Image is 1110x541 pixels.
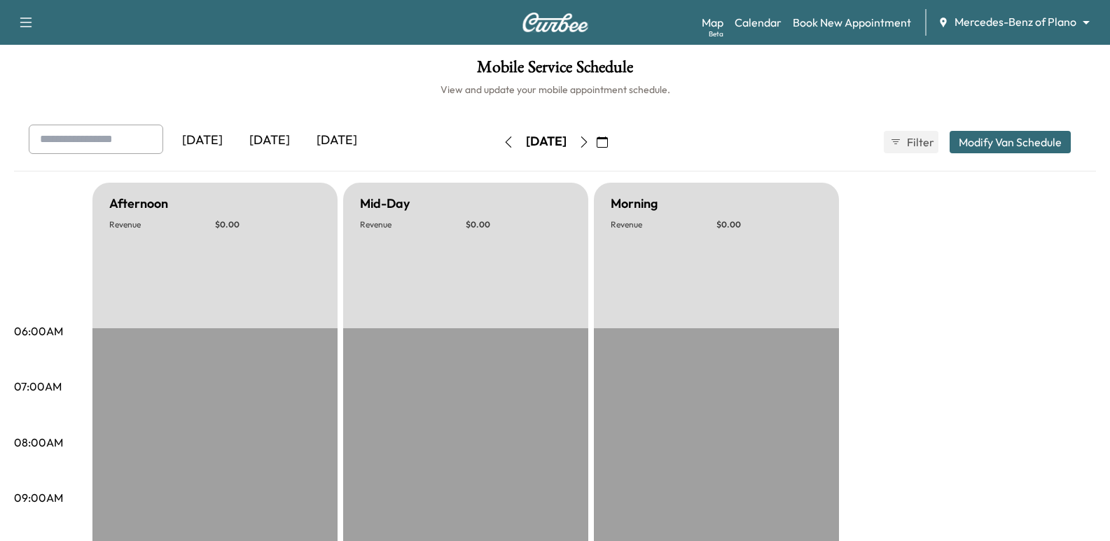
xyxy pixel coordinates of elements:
h1: Mobile Service Schedule [14,59,1096,83]
p: $ 0.00 [215,219,321,230]
div: [DATE] [526,133,567,150]
p: $ 0.00 [466,219,571,230]
p: 06:00AM [14,323,63,339]
p: 09:00AM [14,489,63,506]
p: 08:00AM [14,434,63,451]
p: 07:00AM [14,378,62,395]
button: Filter [884,131,938,153]
a: MapBeta [702,14,723,31]
div: [DATE] [169,125,236,157]
h6: View and update your mobile appointment schedule. [14,83,1096,97]
h5: Morning [611,194,658,213]
div: [DATE] [303,125,370,157]
div: Beta [709,29,723,39]
p: $ 0.00 [716,219,822,230]
span: Mercedes-Benz of Plano [955,14,1076,30]
button: Modify Van Schedule [950,131,1071,153]
h5: Mid-Day [360,194,410,213]
p: Revenue [360,219,466,230]
p: Revenue [109,219,215,230]
p: Revenue [611,219,716,230]
h5: Afternoon [109,194,168,213]
span: Filter [907,134,932,150]
div: [DATE] [236,125,303,157]
a: Calendar [735,14,782,31]
img: Curbee Logo [522,13,589,32]
a: Book New Appointment [793,14,911,31]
